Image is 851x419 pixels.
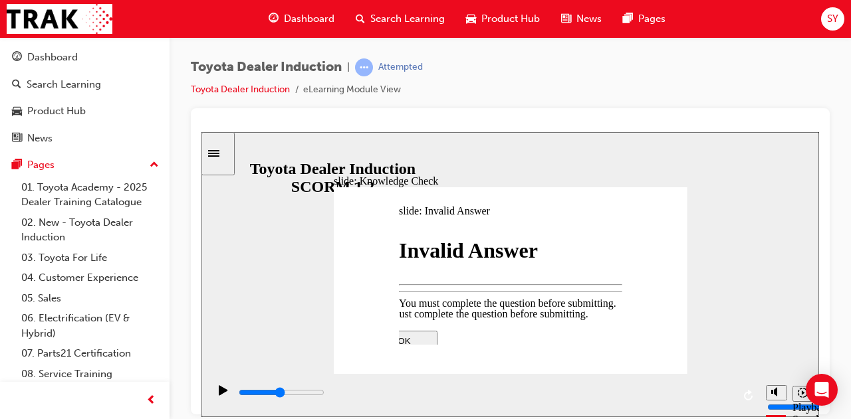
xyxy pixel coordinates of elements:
a: Search Learning [5,72,164,97]
a: 04. Customer Experience [16,268,164,288]
a: car-iconProduct Hub [455,5,550,33]
a: News [5,126,164,151]
a: Product Hub [5,99,164,124]
a: 03. Toyota For Life [16,248,164,268]
span: pages-icon [623,11,633,27]
span: learningRecordVerb_ATTEMPT-icon [355,58,373,76]
span: up-icon [150,157,159,174]
img: Trak [7,4,112,34]
a: Dashboard [5,45,164,70]
div: Search Learning [27,77,101,92]
button: Pages [5,153,164,177]
a: Toyota Dealer Induction [191,84,290,95]
span: search-icon [356,11,365,27]
a: 07. Parts21 Certification [16,343,164,364]
div: Dashboard [27,50,78,65]
span: SY [827,11,838,27]
span: search-icon [12,79,21,91]
li: eLearning Module View [303,82,401,98]
span: car-icon [12,106,22,118]
div: Product Hub [27,104,86,119]
a: guage-iconDashboard [258,5,345,33]
a: search-iconSearch Learning [345,5,455,33]
span: | [347,60,350,75]
span: pages-icon [12,159,22,171]
span: Product Hub [481,11,540,27]
div: News [27,131,53,146]
span: news-icon [12,133,22,145]
span: car-icon [466,11,476,27]
div: Open Intercom Messenger [806,374,838,406]
a: 06. Electrification (EV & Hybrid) [16,308,164,343]
span: News [576,11,602,27]
div: Pages [27,157,55,173]
span: prev-icon [146,392,156,409]
button: SY [821,7,844,31]
a: 02. New - Toyota Dealer Induction [16,212,164,248]
button: DashboardSearch LearningProduct HubNews [5,42,164,153]
a: 05. Sales [16,288,164,309]
a: news-iconNews [550,5,612,33]
a: pages-iconPages [612,5,676,33]
span: Pages [638,11,666,27]
span: guage-icon [269,11,279,27]
div: Attempted [378,61,423,74]
span: Toyota Dealer Induction [191,60,342,75]
a: 01. Toyota Academy - 2025 Dealer Training Catalogue [16,177,164,212]
span: Dashboard [284,11,334,27]
span: guage-icon [12,52,22,64]
a: 08. Service Training [16,364,164,384]
span: Search Learning [370,11,445,27]
span: news-icon [561,11,571,27]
